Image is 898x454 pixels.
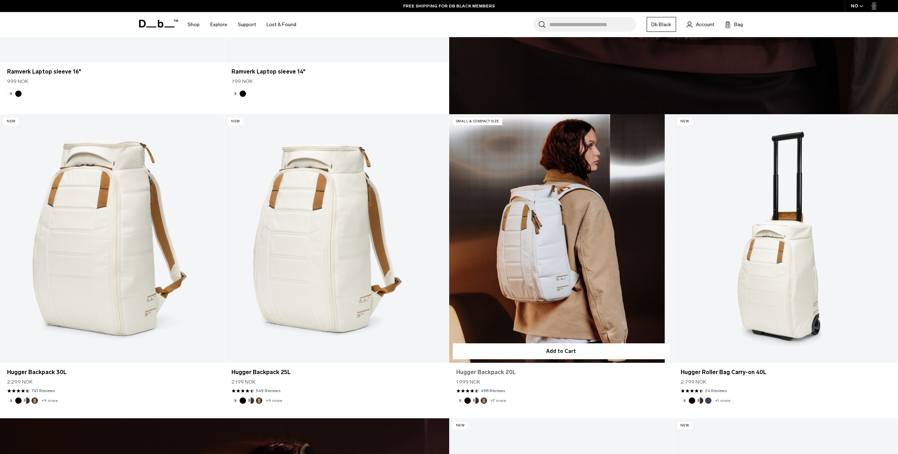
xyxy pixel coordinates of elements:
[403,3,495,9] a: FREE SHIPPING FOR DB BLACK MEMBERS
[248,397,254,404] button: Cappuccino
[7,91,13,97] button: Oatmilk
[647,17,676,32] a: Db Black
[256,388,280,394] a: 549 reviews
[231,397,238,404] button: Oatmilk
[266,398,282,403] a: +9 more
[453,422,468,429] p: New
[231,378,256,386] span: 2.199 NOK
[32,388,55,394] a: 741 reviews
[481,397,487,404] button: Espresso
[464,397,471,404] button: Black Out
[473,397,479,404] button: Cappuccino
[7,368,217,377] a: Hugger Backpack 30L
[231,78,253,85] span: 799 NOK
[7,397,13,404] button: Oatmilk
[231,68,441,76] a: Ramverk Laptop sleeve 14"
[7,78,28,85] span: 999 NOK
[734,21,743,28] span: Bag
[231,91,238,97] button: Oatmilk
[449,114,673,363] a: Hugger Backpack 20L
[491,398,506,403] a: +7 more
[697,397,703,404] button: Cappuccino
[231,368,441,377] a: Hugger Backpack 25L
[456,368,666,377] a: Hugger Backpack 20L
[4,118,19,125] p: New
[696,21,714,28] span: Account
[681,368,891,377] a: Hugger Roller Bag Carry-on 40L
[240,91,246,97] button: Black Out
[677,422,692,429] p: New
[681,397,687,404] button: Oatmilk
[705,397,711,404] button: Blue Hour
[481,388,505,394] a: 498 reviews
[705,388,727,394] a: 24 reviews
[687,20,714,29] a: Account
[453,343,670,359] button: Add to Cart
[41,398,58,403] a: +9 more
[725,20,743,29] button: Bag
[456,397,463,404] button: Oatmilk
[210,12,227,37] a: Explore
[15,397,22,404] button: Black Out
[15,91,22,97] button: Black Out
[674,114,898,363] a: Hugger Roller Bag Carry-on 40L
[715,398,730,403] a: +1 more
[267,12,296,37] a: Lost & Found
[32,397,38,404] button: Espresso
[256,397,262,404] button: Espresso
[238,12,256,37] a: Support
[23,397,30,404] button: Cappuccino
[453,118,502,125] p: Small & Compact Size
[228,118,243,125] p: New
[240,397,246,404] button: Black Out
[677,118,692,125] p: New
[456,378,480,386] span: 1.999 NOK
[7,68,217,76] a: Ramverk Laptop sleeve 16"
[689,397,695,404] button: Black Out
[224,114,448,363] a: Hugger Backpack 25L
[681,378,706,386] span: 2.799 NOK
[188,12,200,37] a: Shop
[7,378,33,386] span: 2.299 NOK
[182,12,302,37] nav: Main Navigation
